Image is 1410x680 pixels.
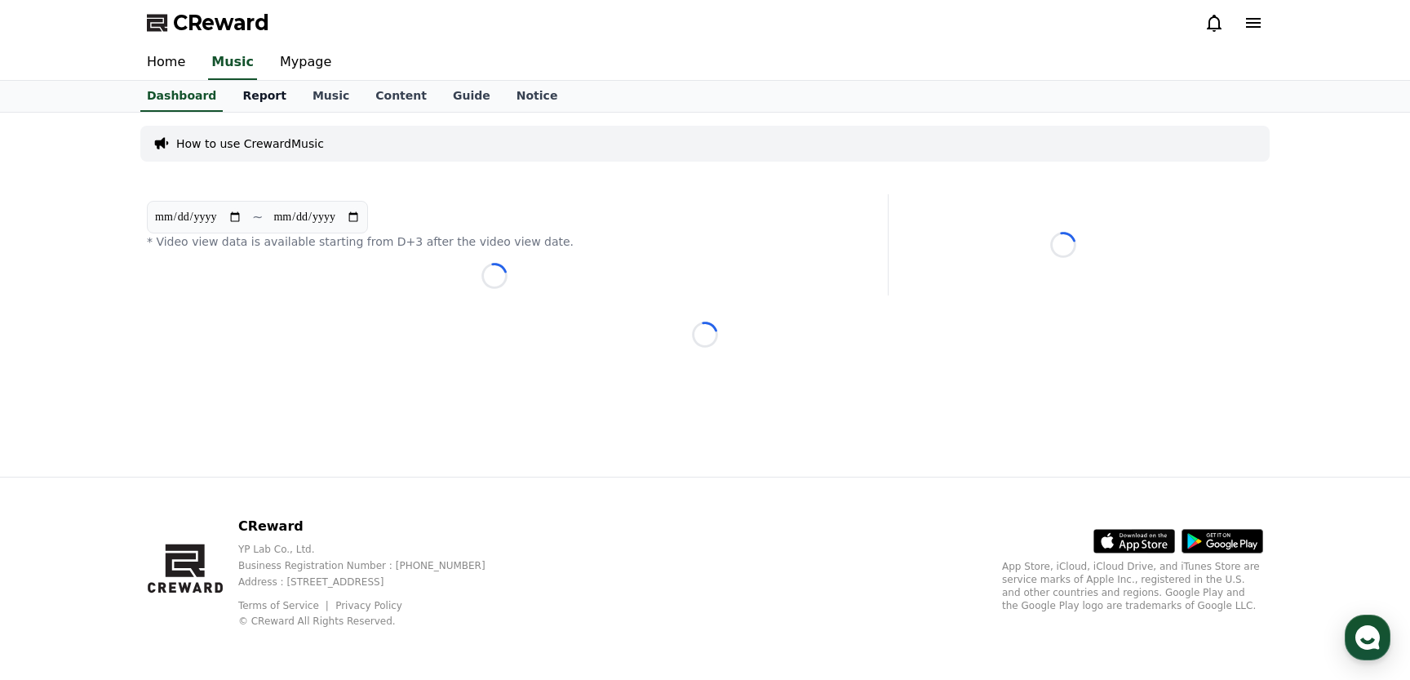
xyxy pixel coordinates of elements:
p: Address : [STREET_ADDRESS] [238,576,512,589]
span: Messages [135,543,184,556]
a: Notice [503,81,571,112]
a: Messages [108,518,211,558]
p: Business Registration Number : [PHONE_NUMBER] [238,559,512,572]
p: ~ [252,207,263,227]
a: Music [299,81,362,112]
span: Home [42,542,70,555]
a: Guide [440,81,503,112]
p: App Store, iCloud, iCloud Drive, and iTunes Store are service marks of Apple Inc., registered in ... [1002,560,1263,612]
a: How to use CrewardMusic [176,136,324,152]
a: Content [362,81,440,112]
a: CReward [147,10,269,36]
p: * Video view data is available starting from D+3 after the video view date. [147,233,842,250]
a: Home [134,46,198,80]
a: Privacy Policy [335,600,402,611]
a: Mypage [267,46,344,80]
a: Terms of Service [238,600,331,611]
p: CReward [238,517,512,536]
span: CReward [173,10,269,36]
a: Dashboard [140,81,223,112]
a: Music [208,46,257,80]
a: Report [229,81,299,112]
p: © CReward All Rights Reserved. [238,615,512,628]
a: Home [5,518,108,558]
p: YP Lab Co., Ltd. [238,543,512,556]
span: Settings [242,542,282,555]
a: Settings [211,518,313,558]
